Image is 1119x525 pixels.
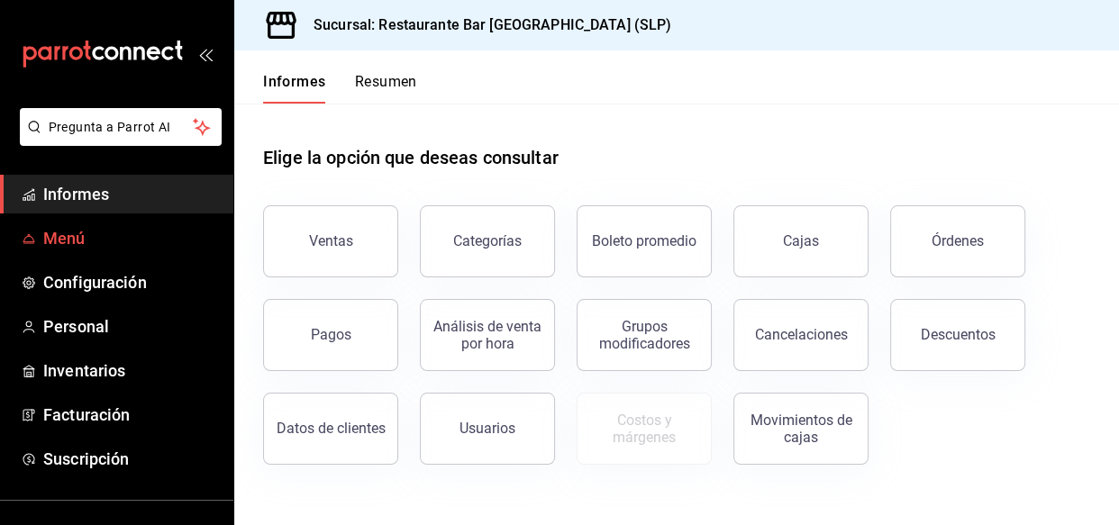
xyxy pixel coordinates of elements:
[890,299,1025,371] button: Descuentos
[420,299,555,371] button: Análisis de venta por hora
[433,318,541,352] font: Análisis de venta por hora
[263,205,398,277] button: Ventas
[783,232,820,249] font: Cajas
[751,412,852,446] font: Movimientos de cajas
[733,299,869,371] button: Cancelaciones
[355,73,417,90] font: Resumen
[277,420,386,437] font: Datos de clientes
[453,232,522,249] font: Categorías
[43,361,125,380] font: Inventarios
[20,108,222,146] button: Pregunta a Parrot AI
[420,393,555,465] button: Usuarios
[921,326,996,343] font: Descuentos
[263,72,417,104] div: pestañas de navegación
[314,16,671,33] font: Sucursal: Restaurante Bar [GEOGRAPHIC_DATA] (SLP)
[733,393,869,465] button: Movimientos de cajas
[263,299,398,371] button: Pagos
[577,299,712,371] button: Grupos modificadores
[43,449,129,468] font: Suscripción
[43,405,130,424] font: Facturación
[198,47,213,61] button: abrir_cajón_menú
[43,229,86,248] font: Menú
[577,205,712,277] button: Boleto promedio
[263,393,398,465] button: Datos de clientes
[311,326,351,343] font: Pagos
[592,232,696,249] font: Boleto promedio
[733,205,869,277] a: Cajas
[43,317,109,336] font: Personal
[755,326,848,343] font: Cancelaciones
[459,420,515,437] font: Usuarios
[43,273,147,292] font: Configuración
[43,185,109,204] font: Informes
[13,131,222,149] a: Pregunta a Parrot AI
[613,412,676,446] font: Costos y márgenes
[932,232,984,249] font: Órdenes
[577,393,712,465] button: Contrata inventarios para ver este informe
[890,205,1025,277] button: Órdenes
[49,120,171,134] font: Pregunta a Parrot AI
[263,73,326,90] font: Informes
[309,232,353,249] font: Ventas
[420,205,555,277] button: Categorías
[263,147,559,168] font: Elige la opción que deseas consultar
[599,318,690,352] font: Grupos modificadores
